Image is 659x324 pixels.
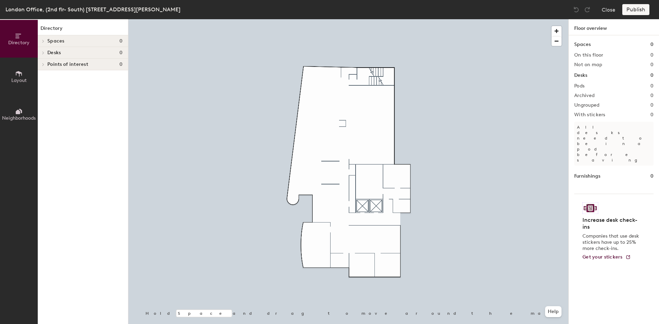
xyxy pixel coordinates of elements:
button: Help [545,306,562,317]
h1: 0 [650,172,654,180]
h2: 0 [650,93,654,98]
h1: 0 [650,72,654,79]
span: Spaces [47,38,65,44]
button: Close [602,4,615,15]
span: Neighborhoods [2,115,36,121]
span: 0 [119,50,123,56]
p: Companies that use desk stickers have up to 25% more check-ins. [582,233,641,252]
h2: Not on map [574,62,602,68]
span: Desks [47,50,61,56]
h2: 0 [650,83,654,89]
span: Directory [8,40,30,46]
h2: Ungrouped [574,103,600,108]
h2: Pods [574,83,585,89]
h2: 0 [650,52,654,58]
img: Sticker logo [582,202,598,214]
h1: 0 [650,41,654,48]
span: Points of interest [47,62,88,67]
h2: On this floor [574,52,603,58]
h2: Archived [574,93,594,98]
a: Get your stickers [582,254,631,260]
h1: Directory [38,25,128,35]
h1: Furnishings [574,172,600,180]
h2: With stickers [574,112,605,118]
div: London Office, (2nd flr- South) [STREET_ADDRESS][PERSON_NAME] [5,5,181,14]
span: Get your stickers [582,254,623,260]
h2: 0 [650,112,654,118]
p: All desks need to be in a pod before saving [574,122,654,166]
span: 0 [119,38,123,44]
h2: 0 [650,62,654,68]
span: 0 [119,62,123,67]
h1: Desks [574,72,587,79]
img: Undo [573,6,580,13]
h1: Floor overview [569,19,659,35]
h2: 0 [650,103,654,108]
h4: Increase desk check-ins [582,217,641,230]
h1: Spaces [574,41,591,48]
span: Layout [11,77,27,83]
img: Redo [584,6,591,13]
